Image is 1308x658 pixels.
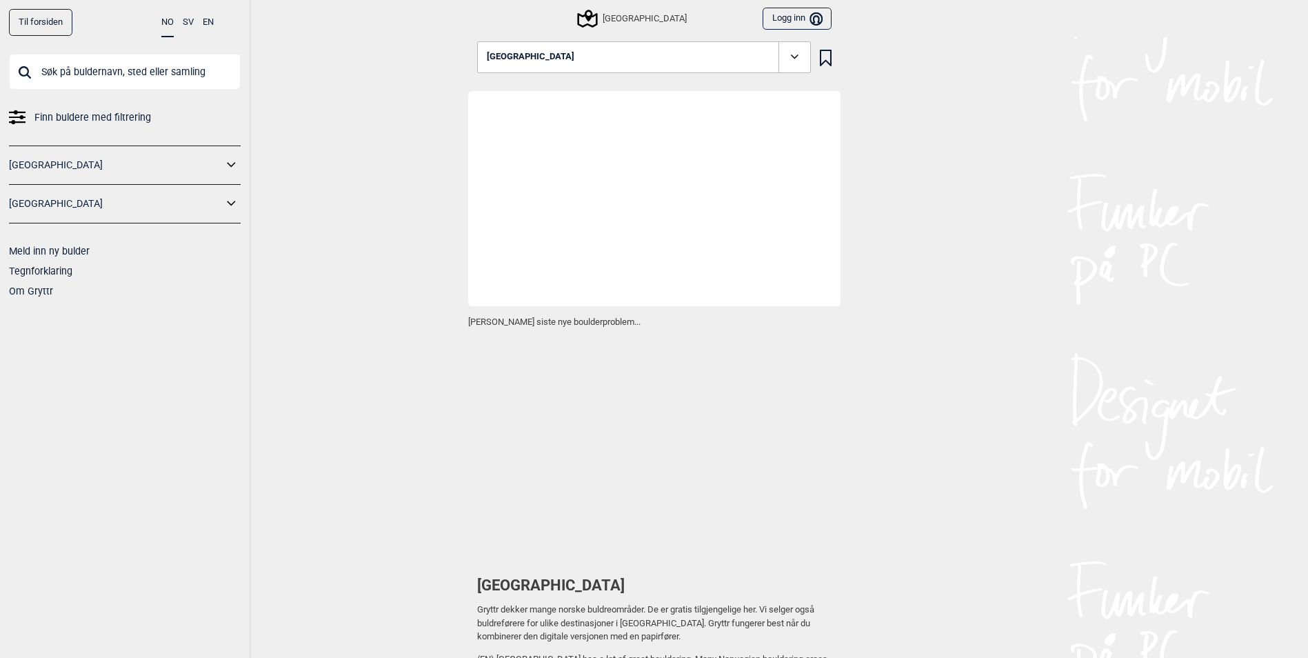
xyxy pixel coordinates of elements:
[763,8,831,30] button: Logg inn
[9,246,90,257] a: Meld inn ny bulder
[487,52,574,62] span: [GEOGRAPHIC_DATA]
[579,10,687,27] div: [GEOGRAPHIC_DATA]
[183,9,194,36] button: SV
[9,266,72,277] a: Tegnforklaring
[9,108,241,128] a: Finn buldere med filtrering
[34,108,151,128] span: Finn buldere med filtrering
[203,9,214,36] button: EN
[9,286,53,297] a: Om Gryttr
[9,54,241,90] input: Søk på buldernavn, sted eller samling
[9,194,223,214] a: [GEOGRAPHIC_DATA]
[477,575,832,597] h1: [GEOGRAPHIC_DATA]
[161,9,174,37] button: NO
[9,155,223,175] a: [GEOGRAPHIC_DATA]
[468,315,841,329] p: [PERSON_NAME] siste nye boulderproblem...
[9,9,72,36] a: Til forsiden
[477,603,832,644] p: Gryttr dekker mange norske buldreområder. De er gratis tilgjengelige her. Vi selger også buldrefø...
[477,41,811,73] button: [GEOGRAPHIC_DATA]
